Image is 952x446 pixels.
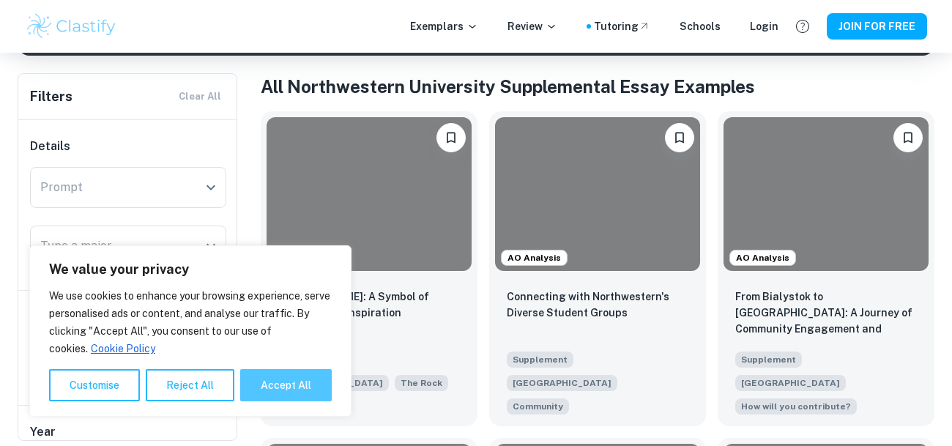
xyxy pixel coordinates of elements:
[30,138,226,155] h6: Details
[502,251,567,264] span: AO Analysis
[489,111,706,426] a: AO AnalysisPlease log in to bookmark exemplarsConnecting with Northwestern's Diverse Student Grou...
[30,86,72,107] h6: Filters
[25,12,118,41] img: Clastify logo
[507,397,569,415] span: Community and belonging matter at Northwestern. Tell us about one or more communities, networks, ...
[827,13,927,40] button: JOIN FOR FREE
[395,373,448,391] span: Painting “The Rock” is a tradition at Northwestern that invites all forms of expression—students ...
[261,111,477,426] a: AO AnalysisPlease log in to bookmark exemplarsReese Witherspoon: A Symbol of Success and Inspirat...
[790,14,815,39] button: Help and Feedback
[680,18,721,34] a: Schools
[278,289,460,321] p: Reese Witherspoon: A Symbol of Success and Inspiration
[735,352,802,368] span: Supplement
[750,18,778,34] a: Login
[594,18,650,34] a: Tutoring
[261,73,934,100] h1: All Northwestern University Supplemental Essay Examples
[507,18,557,34] p: Review
[240,369,332,401] button: Accept All
[29,245,352,417] div: We value your privacy
[893,123,923,152] button: Please log in to bookmark exemplars
[735,289,917,338] p: From Bialystok to Northwestern: A Journey of Community Engagement and Empowerment
[49,261,332,278] p: We value your privacy
[201,236,221,256] button: Open
[30,423,226,441] h6: Year
[735,397,857,415] span: We want to be sure we’re considering your application in the context of your personal experiences...
[507,352,573,368] span: Supplement
[201,177,221,198] button: Open
[735,375,846,391] span: [GEOGRAPHIC_DATA]
[507,375,617,391] span: [GEOGRAPHIC_DATA]
[436,123,466,152] button: Please log in to bookmark exemplars
[49,287,332,357] p: We use cookies to enhance your browsing experience, serve personalised ads or content, and analys...
[90,342,156,355] a: Cookie Policy
[146,369,234,401] button: Reject All
[410,18,478,34] p: Exemplars
[718,111,934,426] a: AO AnalysisPlease log in to bookmark exemplarsFrom Bialystok to Northwestern: A Journey of Commun...
[401,376,442,390] span: The Rock
[665,123,694,152] button: Please log in to bookmark exemplars
[513,400,563,413] span: Community
[49,369,140,401] button: Customise
[507,289,688,321] p: Connecting with Northwestern's Diverse Student Groups
[730,251,795,264] span: AO Analysis
[741,400,851,413] span: How will you contribute?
